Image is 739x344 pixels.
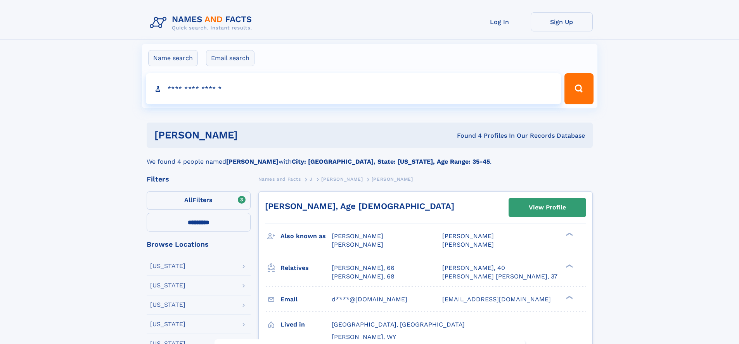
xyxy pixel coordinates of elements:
h3: Email [280,293,332,306]
a: Log In [469,12,531,31]
span: [PERSON_NAME], WY [332,333,396,341]
div: View Profile [529,199,566,216]
label: Filters [147,191,251,210]
h3: Lived in [280,318,332,331]
span: [GEOGRAPHIC_DATA], [GEOGRAPHIC_DATA] [332,321,465,328]
a: [PERSON_NAME], 40 [442,264,505,272]
label: Name search [148,50,198,66]
div: [US_STATE] [150,302,185,308]
a: Names and Facts [258,174,301,184]
h1: [PERSON_NAME] [154,130,348,140]
input: search input [146,73,561,104]
span: [EMAIL_ADDRESS][DOMAIN_NAME] [442,296,551,303]
div: We found 4 people named with . [147,148,593,166]
a: Sign Up [531,12,593,31]
a: [PERSON_NAME], Age [DEMOGRAPHIC_DATA] [265,201,454,211]
b: [PERSON_NAME] [226,158,279,165]
h3: Relatives [280,261,332,275]
a: [PERSON_NAME] [321,174,363,184]
span: [PERSON_NAME] [442,232,494,240]
a: J [310,174,313,184]
div: ❯ [564,295,573,300]
a: [PERSON_NAME], 68 [332,272,395,281]
div: Found 4 Profiles In Our Records Database [347,131,585,140]
button: Search Button [564,73,593,104]
div: Filters [147,176,251,183]
a: [PERSON_NAME] [PERSON_NAME], 37 [442,272,557,281]
div: Browse Locations [147,241,251,248]
h3: Also known as [280,230,332,243]
div: [US_STATE] [150,282,185,289]
div: [US_STATE] [150,321,185,327]
b: City: [GEOGRAPHIC_DATA], State: [US_STATE], Age Range: 35-45 [292,158,490,165]
span: All [184,196,192,204]
img: Logo Names and Facts [147,12,258,33]
span: [PERSON_NAME] [372,176,413,182]
span: [PERSON_NAME] [321,176,363,182]
div: ❯ [564,232,573,237]
a: View Profile [509,198,586,217]
span: [PERSON_NAME] [332,232,383,240]
span: J [310,176,313,182]
span: [PERSON_NAME] [332,241,383,248]
div: ❯ [564,263,573,268]
div: [US_STATE] [150,263,185,269]
span: [PERSON_NAME] [442,241,494,248]
a: [PERSON_NAME], 66 [332,264,395,272]
label: Email search [206,50,254,66]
